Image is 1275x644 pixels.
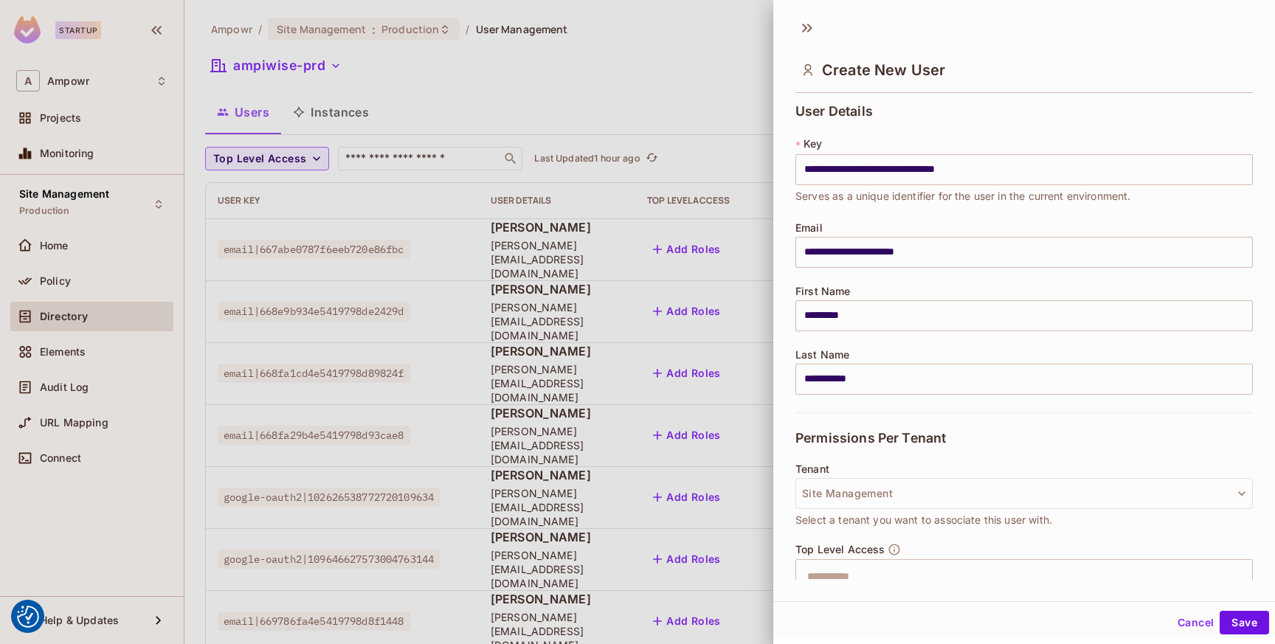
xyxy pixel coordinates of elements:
[17,606,39,628] img: Revisit consent button
[1220,611,1269,634] button: Save
[795,104,873,119] span: User Details
[795,463,829,475] span: Tenant
[795,285,851,297] span: First Name
[795,431,946,446] span: Permissions Per Tenant
[804,138,822,150] span: Key
[795,188,1131,204] span: Serves as a unique identifier for the user in the current environment.
[795,349,849,361] span: Last Name
[822,61,945,79] span: Create New User
[795,478,1253,509] button: Site Management
[1172,611,1220,634] button: Cancel
[1245,575,1248,578] button: Open
[795,544,885,555] span: Top Level Access
[795,512,1052,528] span: Select a tenant you want to associate this user with.
[795,222,823,234] span: Email
[17,606,39,628] button: Consent Preferences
